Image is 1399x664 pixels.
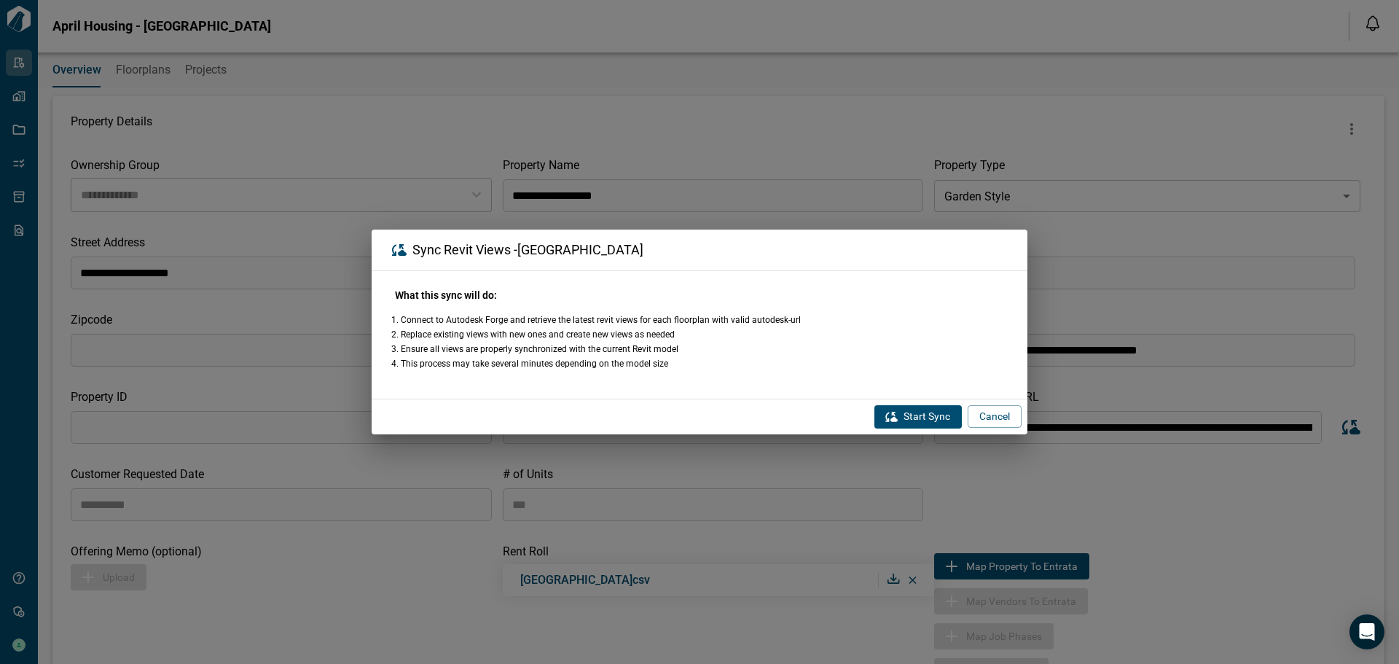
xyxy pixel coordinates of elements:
li: Replace existing views with new ones and create new views as needed [401,329,1004,340]
li: This process may take several minutes depending on the model size [401,358,1004,370]
button: Start Sync [874,405,962,429]
h6: What this sync will do: [395,289,1004,302]
li: Ensure all views are properly synchronized with the current Revit model [401,343,1004,355]
button: Cancel [968,405,1022,427]
li: Connect to Autodesk Forge and retrieve the latest revit views for each floorplan with valid autod... [401,314,1004,326]
span: Sync Revit Views - [GEOGRAPHIC_DATA] [412,243,643,257]
div: Open Intercom Messenger [1349,614,1384,649]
